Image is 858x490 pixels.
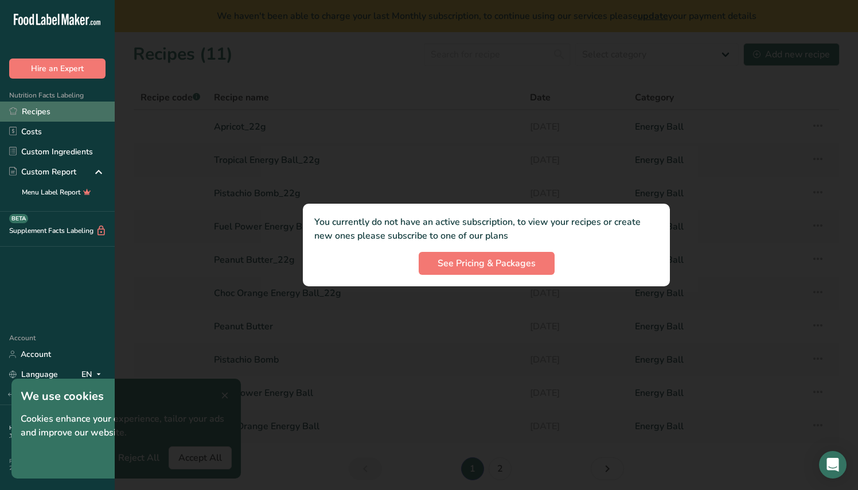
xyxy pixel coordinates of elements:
button: See Pricing & Packages [419,252,555,275]
a: Hire an Expert . [9,424,50,432]
div: BETA [9,214,28,223]
button: Hire an Expert [9,59,106,79]
p: Cookies enhance your experience, tailor your ads and improve our website. [21,412,232,440]
a: Terms & Conditions . [10,432,65,440]
button: Reject All [109,446,169,469]
div: Custom Report [9,166,76,178]
div: Open Intercom Messenger [819,451,847,479]
a: Language [9,364,58,384]
span: See Pricing & Packages [438,256,536,270]
h1: We use cookies [21,388,232,405]
div: Powered By FoodLabelMaker © 2025 All Rights Reserved [9,458,106,472]
a: About Us . [9,424,91,440]
div: EN [81,368,106,382]
p: You currently do not have an active subscription, to view your recipes or create new ones please ... [314,215,658,243]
